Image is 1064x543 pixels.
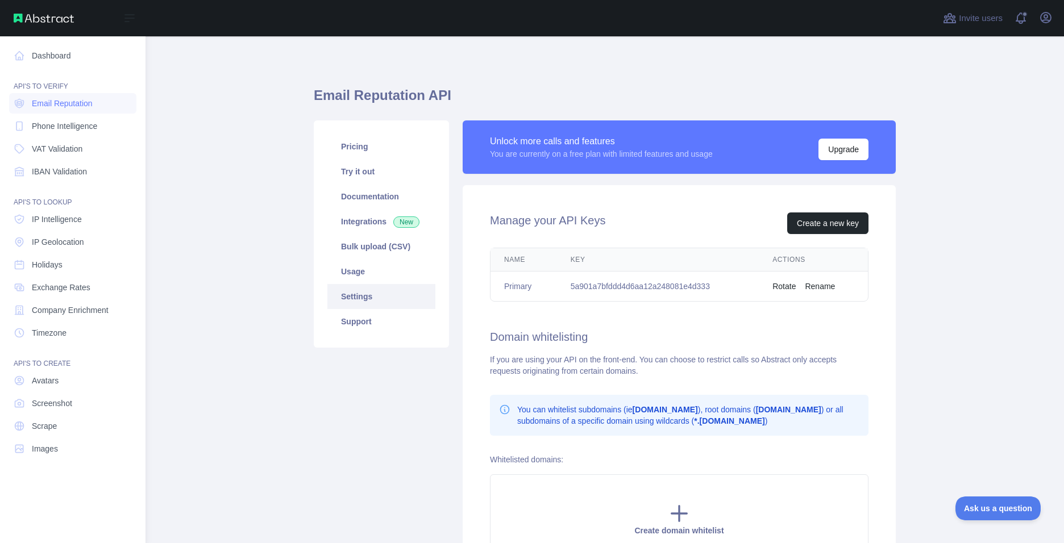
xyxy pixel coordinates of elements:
span: IP Intelligence [32,214,82,225]
span: Invite users [959,12,1003,25]
span: Holidays [32,259,63,270]
span: Exchange Rates [32,282,90,293]
iframe: Toggle Customer Support [955,496,1041,520]
div: Unlock more calls and features [490,135,713,148]
span: Scrape [32,420,57,432]
div: API'S TO CREATE [9,345,136,368]
th: Actions [759,248,868,271]
h1: Email Reputation API [314,86,896,114]
span: Create domain whitelist [634,526,724,535]
h2: Manage your API Keys [490,212,605,234]
b: [DOMAIN_NAME] [633,405,698,414]
h2: Domain whitelisting [490,329,868,345]
a: Integrations New [327,209,435,234]
button: Rotate [772,281,796,292]
a: Holidays [9,254,136,275]
a: Phone Intelligence [9,116,136,136]
span: Phone Intelligence [32,120,97,132]
span: IBAN Validation [32,166,87,177]
div: You are currently on a free plan with limited features and usage [490,148,713,160]
span: Images [32,443,58,454]
td: Primary [491,271,557,302]
a: Images [9,438,136,459]
a: Settings [327,284,435,309]
span: Avatars [32,375,59,386]
a: Documentation [327,184,435,209]
th: Key [557,248,759,271]
button: Rename [805,281,835,292]
a: Timezone [9,323,136,343]
a: IBAN Validation [9,161,136,182]
div: API'S TO LOOKUP [9,184,136,207]
td: 5a901a7bfddd4d6aa12a248081e4d333 [557,271,759,302]
a: Exchange Rates [9,277,136,298]
b: [DOMAIN_NAME] [756,405,821,414]
a: Dashboard [9,45,136,66]
div: If you are using your API on the front-end. You can choose to restrict calls so Abstract only acc... [490,354,868,377]
span: IP Geolocation [32,236,84,248]
a: Company Enrichment [9,300,136,320]
a: Email Reputation [9,93,136,114]
a: Try it out [327,159,435,184]
th: Name [491,248,557,271]
a: Pricing [327,134,435,159]
a: Scrape [9,416,136,436]
span: VAT Validation [32,143,82,154]
a: Usage [327,259,435,284]
a: Avatars [9,370,136,391]
div: API'S TO VERIFY [9,68,136,91]
span: Screenshot [32,398,72,409]
span: New [393,216,419,228]
a: Support [327,309,435,334]
span: Timezone [32,327,66,339]
a: VAT Validation [9,139,136,159]
button: Create a new key [787,212,868,234]
a: Bulk upload (CSV) [327,234,435,259]
button: Invite users [941,9,1005,27]
span: Email Reputation [32,98,93,109]
span: Company Enrichment [32,304,109,316]
a: IP Intelligence [9,209,136,229]
a: Screenshot [9,393,136,413]
a: IP Geolocation [9,232,136,252]
img: Abstract API [14,14,74,23]
button: Upgrade [818,139,868,160]
label: Whitelisted domains: [490,455,563,464]
b: *.[DOMAIN_NAME] [694,416,764,425]
p: You can whitelist subdomains (ie ), root domains ( ) or all subdomains of a specific domain using... [517,404,859,427]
